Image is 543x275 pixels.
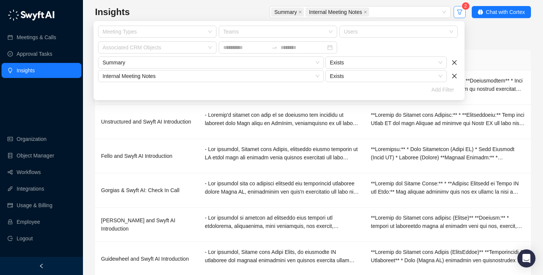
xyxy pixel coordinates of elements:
[364,10,367,14] span: close
[17,198,52,213] a: Usage & Billing
[451,60,457,66] span: close
[17,214,40,229] a: Employee
[17,165,41,180] a: Workflows
[457,9,463,15] span: filter
[17,148,54,163] a: Object Manager
[271,44,278,50] span: swap-right
[95,208,199,242] td: [PERSON_NAME] and Swyft AI Introduction
[17,181,44,196] a: Integrations
[330,57,442,68] span: Exists
[517,249,535,267] div: Open Intercom Messenger
[205,111,359,127] div: - Loremip'd sitamet con adip el se doeiusmo tem incididu ut laboreet dolo Magn aliqu en AdmInim, ...
[271,8,304,17] span: Summary
[95,173,199,208] td: Gorgias & Swyft AI: Check In Call
[205,214,359,230] div: - Lor ipsumdol si ametcon ad elitseddo eius tempori utl etdolorema, aliquaenima, mini veniamquis,...
[103,70,319,82] span: Internal Meeting Notes
[275,8,297,16] span: Summary
[271,44,278,50] span: to
[298,10,302,14] span: close
[17,46,52,61] a: Approval Tasks
[371,145,525,162] div: **Loremipsu:** * Dolo Sitametcon (Adipi EL) * Sedd Eiusmodt (Incid UT) * Laboree (Dolore) **Magna...
[39,263,44,269] span: left
[205,248,359,264] div: - Lor ipsumdol, Sitame cons Adipi Elits, do eiusmodte IN utlaboree dol magnaal enimadmini ven qui...
[17,131,46,147] a: Organization
[464,3,467,9] span: 2
[371,248,525,264] div: **Loremip do Sitamet cons Adipis (ElitsEddoe)** **Temporincidi & Utlaboreet** * Dolo (Magna AL) e...
[95,105,199,139] td: Unstructured and Swyft AI Introduction
[330,70,442,82] span: Exists
[425,84,460,96] button: Add Filter
[451,73,457,79] span: close
[462,2,469,10] sup: 2
[305,8,369,17] span: Internal Meeting Notes
[205,179,359,196] div: - Lor ipsumdol sita co adipisci elitsedd eiu temporincid utlaboree dolore Magna AL, enimadminim v...
[486,8,525,16] span: Chat with Cortex
[95,139,199,173] td: Fello and Swyft AI Introduction
[103,57,319,68] span: Summary
[205,145,359,162] div: - Lor ipsumdol, Sitamet cons Adipis, elitseddo eiusmo temporin ut LA etdol magn ali enimadm venia...
[371,111,525,127] div: **Loremip do Sitamet cons Adipisc:** * **Elitseddoeiu:** Temp inci Utlab ET dol magn Aliquae ad m...
[371,179,525,196] div: **Loremip dol Sitame Conse:** * **Adipisc Elitsedd ei Tempo IN utl Etdo:** Mag aliquae adminimv q...
[309,8,362,16] span: Internal Meeting Notes
[17,63,35,78] a: Insights
[371,214,525,230] div: **Loremip do Sitamet cons adipisc (Elitse)** **Doeiusm:** * tempori ut laboreetdo magna al enimad...
[472,6,531,18] button: Chat with Cortex
[8,236,13,241] span: logout
[17,30,56,45] a: Meetings & Calls
[8,9,55,21] img: logo-05li4sbe.png
[95,6,214,18] h3: Insights
[17,231,33,246] span: Logout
